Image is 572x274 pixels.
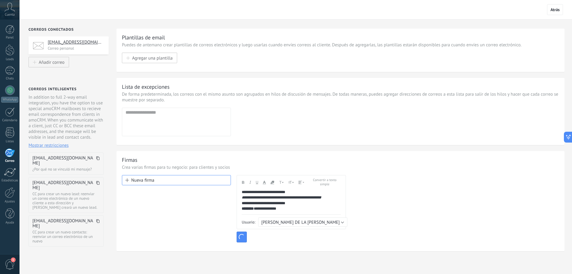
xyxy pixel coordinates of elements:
[1,221,19,225] div: Ayuda
[242,178,244,186] button: Negrita
[1,179,19,183] div: Estadísticas
[11,257,16,262] span: 1
[309,178,341,186] button: Convertir a texto simple
[132,55,173,60] span: Agregar una plantilla
[1,77,19,81] div: Chats
[249,178,251,186] button: Cursiva
[29,87,77,91] div: Correos inteligentes
[279,180,284,184] span: Letra
[96,219,100,229] span: Copiar
[1,57,19,61] div: Leads
[39,60,65,65] span: Añadir correo
[32,192,100,210] dd: CC para crear un nuevo lead: reenviar un correo electrónico de un nuevo cliente a esta dirección ...
[122,83,170,90] div: Lista de excepciones
[122,156,137,163] div: Firmas
[122,175,231,185] button: Nueva firma
[96,180,100,190] span: Copiar
[32,155,95,166] span: [EMAIL_ADDRESS][DOMAIN_NAME]
[242,220,255,225] span: Usuario:
[122,91,559,103] p: De forma predeterminada, los correos con el mismo asunto son agrupados en hilos de discusión de m...
[1,200,19,204] div: Ajustes
[271,181,274,184] span: Color de relleno
[550,7,560,12] span: Atrás
[288,180,294,184] span: Tamaño de fuente
[5,13,15,17] span: Cuenta
[29,143,69,148] span: Mostrar restricciones
[32,167,100,171] dd: ¿Por qué no se vinculó mi mensaje?
[32,230,100,243] dd: CC para crear un nuevo contacto: reenviar un correo electrónico de un nuevo
[256,178,258,186] button: Subrayado
[122,165,559,170] p: Crea varias firmas para tu negocio: para clientes y socios
[122,34,165,41] div: Plantillas de email
[298,181,304,184] span: Alineación
[122,53,177,63] button: Agregar una plantilla
[263,180,266,184] span: Color de fuente
[1,140,19,143] div: Listas
[258,217,347,227] button: [PERSON_NAME] DE LA [PERSON_NAME]
[1,97,18,103] div: WhatsApp
[122,42,559,48] p: Puedes de antemano crear plantillas de correos electrónicos y luego usarlas cuando envíes correos...
[29,57,69,67] button: Añadir correo
[48,39,104,45] h4: [EMAIL_ADDRESS][DOMAIN_NAME]
[1,36,19,40] div: Panel
[261,220,340,225] span: [PERSON_NAME] DE LA [PERSON_NAME]
[29,27,109,32] div: Correos conectados
[48,46,105,51] p: Correo personal
[32,180,95,190] span: [EMAIL_ADDRESS][DOMAIN_NAME]
[1,159,19,163] div: Correo
[32,218,95,229] span: [EMAIL_ADDRESS][DOMAIN_NAME]
[96,156,100,166] span: Copiar
[1,119,19,122] div: Calendario
[29,94,104,148] div: In addition to full 2-way email integration, you have the option to use special amoCRM mailboxes ...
